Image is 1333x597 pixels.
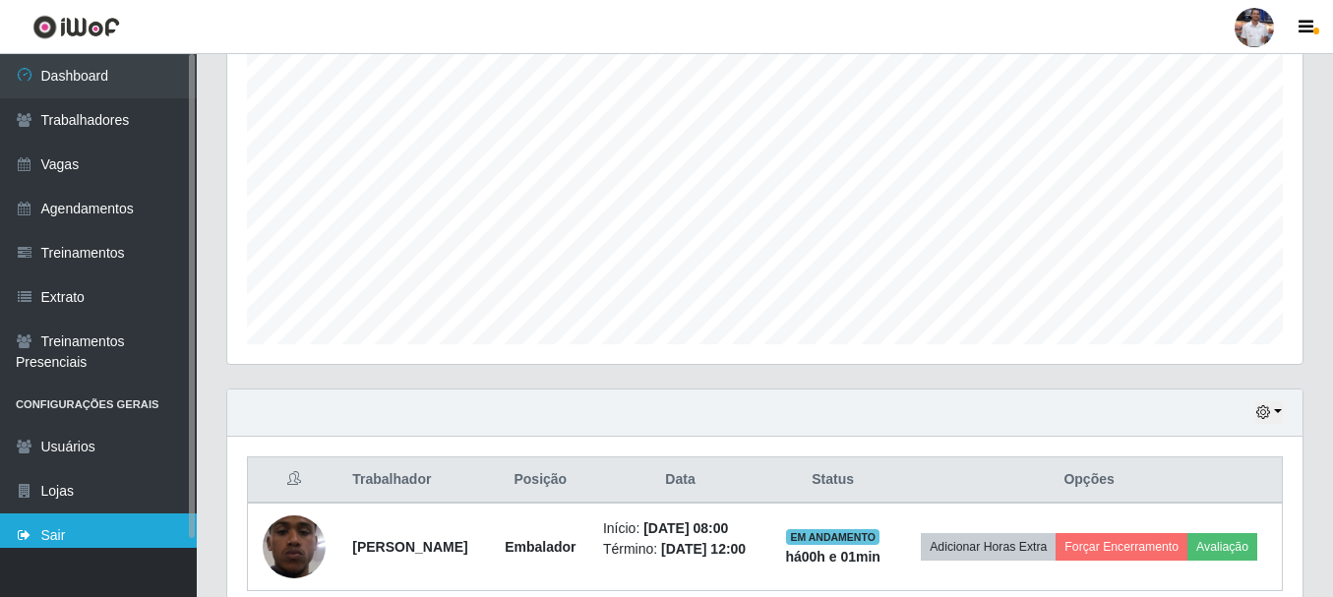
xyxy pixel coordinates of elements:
[786,529,879,545] span: EM ANDAMENTO
[661,541,746,557] time: [DATE] 12:00
[785,549,880,565] strong: há 00 h e 01 min
[1056,533,1187,561] button: Forçar Encerramento
[1187,533,1257,561] button: Avaliação
[591,457,769,504] th: Data
[32,15,120,39] img: CoreUI Logo
[340,457,489,504] th: Trabalhador
[352,539,467,555] strong: [PERSON_NAME]
[921,533,1056,561] button: Adicionar Horas Extra
[603,539,757,560] li: Término:
[896,457,1282,504] th: Opções
[643,520,728,536] time: [DATE] 08:00
[505,539,576,555] strong: Embalador
[769,457,896,504] th: Status
[490,457,591,504] th: Posição
[603,518,757,539] li: Início:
